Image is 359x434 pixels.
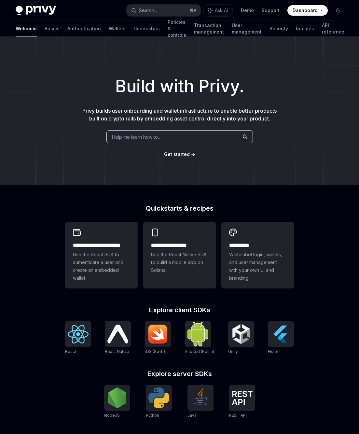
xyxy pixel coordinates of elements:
span: Android (Kotlin) [185,349,214,354]
img: React [68,325,89,343]
span: React [65,349,76,354]
a: Connectors [133,21,160,36]
a: Authentication [67,21,101,36]
a: Dashboard [287,5,328,16]
img: dark logo [16,6,56,15]
span: Get started [164,151,190,157]
a: React NativeReact Native [105,321,131,355]
a: Policies & controls [168,21,186,36]
button: Toggle dark mode [333,5,343,16]
a: REST APIREST API [229,385,255,419]
span: Dashboard [293,7,318,14]
span: React Native [105,349,129,354]
span: Privy builds user onboarding and wallet infrastructure to enable better products built on crypto ... [82,107,277,122]
span: NodeJS [104,413,120,418]
a: Demo [241,7,254,14]
a: JavaJava [187,385,214,419]
a: Transaction management [194,21,224,36]
img: iOS (Swift) [147,324,168,344]
a: Get started [164,151,190,158]
a: PythonPython [146,385,172,419]
a: Welcome [16,21,37,36]
span: Use the React Native SDK to build a mobile app on Solana. [151,251,208,274]
img: NodeJS [107,387,128,408]
span: ⌘ K [190,8,197,13]
span: Help me learn how to… [112,133,161,140]
button: Search...⌘K [127,5,200,16]
a: iOS (Swift)iOS (Swift) [145,321,171,355]
a: User management [232,21,262,36]
h1: Build with Privy. [10,74,349,99]
img: Unity [231,324,252,344]
span: Whitelabel login, wallets, and user management with your own UI and branding. [229,251,286,282]
img: Java [190,387,211,408]
img: REST API [232,391,253,405]
a: Support [262,7,280,14]
a: API reference [322,21,344,36]
a: NodeJSNodeJS [104,385,130,419]
a: Android (Kotlin)Android (Kotlin) [185,321,214,355]
a: ReactReact [65,321,91,355]
h2: Quickstarts & recipes [65,205,294,212]
img: Python [148,387,169,408]
div: Search... [139,7,157,14]
img: React Native [107,325,128,343]
a: Basics [45,21,60,36]
span: Ask AI [215,7,228,14]
a: **** **** **** ***Use the React Native SDK to build a mobile app on Solana. [143,222,216,288]
span: Flutter [268,349,280,354]
a: Recipes [296,21,314,36]
a: **** *****Whitelabel login, wallets, and user management with your own UI and branding. [221,222,294,288]
span: Java [187,413,197,418]
a: Security [269,21,288,36]
span: REST API [229,413,247,418]
h2: Explore server SDKs [65,371,294,377]
button: Ask AI [204,5,232,16]
a: UnityUnity [228,321,254,355]
span: Unity [228,349,238,354]
img: Android (Kotlin) [187,322,208,346]
span: iOS (Swift) [145,349,165,354]
span: Use the React SDK to authenticate a user and create an embedded wallet. [73,251,130,282]
span: Python [146,413,159,418]
h2: Explore client SDKs [65,307,294,313]
img: Flutter [270,324,291,344]
a: Wallets [109,21,126,36]
a: FlutterFlutter [268,321,294,355]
